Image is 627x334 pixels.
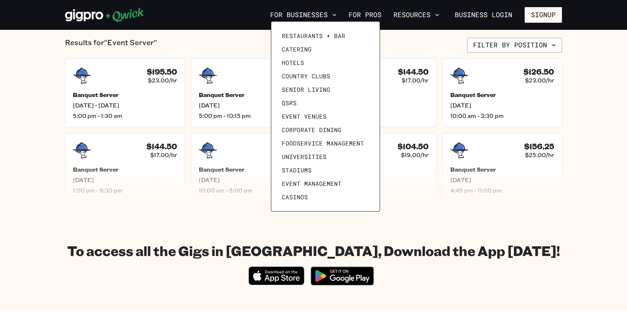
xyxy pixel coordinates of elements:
span: QSRs [282,99,297,107]
span: Event Management [282,180,342,187]
span: Restaurants + Bar [282,32,345,40]
span: Hotels [282,59,304,66]
span: Event Venues [282,113,327,120]
span: Corporate Dining [282,126,342,134]
span: Stadiums [282,166,312,174]
span: Universities [282,153,327,160]
span: Country Clubs [282,72,330,80]
span: Casinos [282,193,308,201]
span: Foodservice Management [282,140,364,147]
span: Senior Living [282,86,330,93]
span: Catering [282,46,312,53]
